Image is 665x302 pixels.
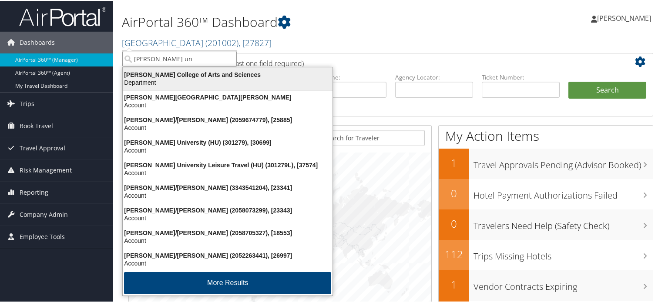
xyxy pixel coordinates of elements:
[20,203,68,225] span: Company Admin
[124,271,331,293] button: More Results
[135,54,603,69] h2: Airtinerary Lookup
[19,6,106,26] img: airportal-logo.png
[474,245,653,262] h3: Trips Missing Hotels
[482,72,560,81] label: Ticket Number:
[118,251,338,259] div: [PERSON_NAME]/[PERSON_NAME] (2052263441), [26997]
[118,191,338,199] div: Account
[439,126,653,144] h1: My Action Items
[221,58,304,67] span: (at least one field required)
[238,36,272,48] span: , [ 27827 ]
[118,228,338,236] div: [PERSON_NAME]/[PERSON_NAME] (2058705327), [18553]
[118,138,338,146] div: [PERSON_NAME] University (HU) (301279), [30699]
[474,275,653,292] h3: Vendor Contracts Expiring
[591,4,660,30] a: [PERSON_NAME]
[122,50,237,66] input: Search Accounts
[20,181,48,202] span: Reporting
[439,209,653,239] a: 0Travelers Need Help (Safety Check)
[118,213,338,221] div: Account
[118,100,338,108] div: Account
[474,154,653,170] h3: Travel Approvals Pending (Advisor Booked)
[118,70,338,78] div: [PERSON_NAME] College of Arts and Sciences
[474,184,653,201] h3: Hotel Payment Authorizations Failed
[439,178,653,209] a: 0Hotel Payment Authorizations Failed
[439,148,653,178] a: 1Travel Approvals Pending (Advisor Booked)
[205,36,238,48] span: ( 201002 )
[118,123,338,131] div: Account
[309,72,386,81] label: Last Name:
[568,81,646,98] button: Search
[395,72,473,81] label: Agency Locator:
[118,115,338,123] div: [PERSON_NAME]/[PERSON_NAME] (2059674779), [25885]
[597,13,651,22] span: [PERSON_NAME]
[439,155,469,169] h2: 1
[20,159,72,180] span: Risk Management
[439,246,469,261] h2: 112
[118,183,338,191] div: [PERSON_NAME]/[PERSON_NAME] (3343541204), [23341]
[439,185,469,200] h2: 0
[118,160,338,168] div: [PERSON_NAME] University Leisure Travel (HU) (301279L), [37574]
[474,215,653,231] h3: Travelers Need Help (Safety Check)
[118,146,338,153] div: Account
[439,239,653,269] a: 112Trips Missing Hotels
[312,129,425,145] input: Search for Traveler
[20,136,65,158] span: Travel Approval
[118,78,338,86] div: Department
[118,259,338,266] div: Account
[439,216,469,230] h2: 0
[122,36,272,48] a: [GEOGRAPHIC_DATA]
[20,225,65,247] span: Employee Tools
[118,206,338,213] div: [PERSON_NAME]/[PERSON_NAME] (2058073299), [23343]
[118,93,338,100] div: [PERSON_NAME][GEOGRAPHIC_DATA][PERSON_NAME]
[118,168,338,176] div: Account
[118,236,338,244] div: Account
[439,276,469,291] h2: 1
[20,114,53,136] span: Book Travel
[439,269,653,300] a: 1Vendor Contracts Expiring
[20,31,55,53] span: Dashboards
[122,12,480,30] h1: AirPortal 360™ Dashboard
[20,92,34,114] span: Trips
